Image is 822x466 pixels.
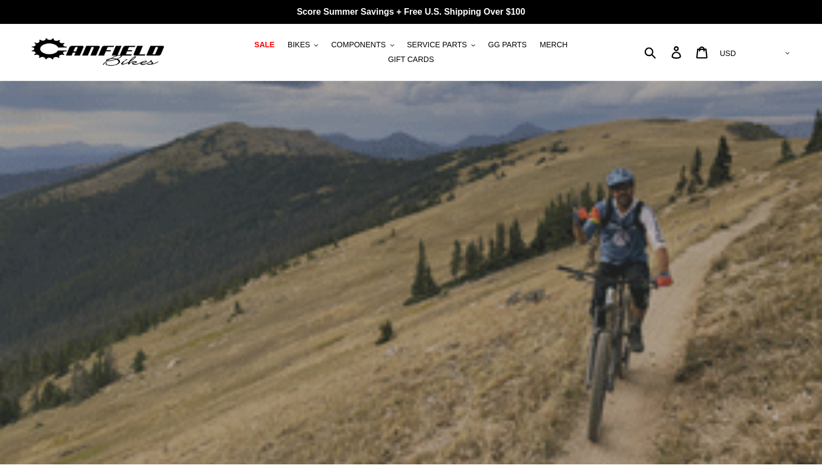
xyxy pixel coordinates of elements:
[249,38,280,52] a: SALE
[331,40,385,49] span: COMPONENTS
[288,40,310,49] span: BIKES
[30,35,166,70] img: Canfield Bikes
[534,38,573,52] a: MERCH
[383,52,440,67] a: GIFT CARDS
[483,38,532,52] a: GG PARTS
[388,55,434,64] span: GIFT CARDS
[540,40,568,49] span: MERCH
[650,40,678,64] input: Search
[407,40,466,49] span: SERVICE PARTS
[254,40,275,49] span: SALE
[326,38,399,52] button: COMPONENTS
[488,40,527,49] span: GG PARTS
[282,38,323,52] button: BIKES
[401,38,480,52] button: SERVICE PARTS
